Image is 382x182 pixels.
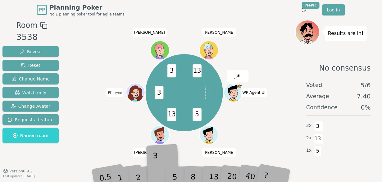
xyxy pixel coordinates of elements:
[20,49,42,55] span: Reveal
[328,29,364,38] p: Results are in!
[11,76,50,82] span: Change Name
[7,117,54,123] span: Request a feature
[322,4,345,15] a: Log in
[2,128,59,143] button: Named room
[361,103,371,112] span: 0 %
[306,103,338,112] span: Confidence
[9,169,33,174] span: Version 0.9.2
[2,73,59,84] button: Change Name
[2,87,59,98] button: Watch only
[314,121,321,132] span: 3
[21,62,40,68] span: Reset
[38,6,45,14] span: PP
[49,3,125,12] span: Planning Poker
[361,81,371,89] span: 5 / 6
[319,63,371,73] span: No consensus
[3,169,33,174] button: Version0.9.2
[115,92,122,94] span: (you)
[167,64,176,77] span: 3
[16,31,47,44] div: 3538
[193,64,201,77] span: 13
[202,28,236,37] span: Click to change your name
[155,86,163,99] span: 3
[2,114,59,125] button: Request a feature
[37,3,125,17] a: PPPlanning PokerNo.1 planning poker tool for agile teams
[2,101,59,112] button: Change Avatar
[241,88,267,97] span: Click to change your name
[11,103,51,109] span: Change Avatar
[133,28,167,37] span: Click to change your name
[357,92,371,101] span: 7.40
[238,84,242,89] span: WP Agent UI is the host
[193,108,201,121] span: 5
[2,60,59,71] button: Reset
[306,92,329,101] span: Average
[106,88,123,97] span: Click to change your name
[133,148,167,157] span: Click to change your name
[306,147,312,154] span: 1 x
[16,20,37,31] span: Room
[306,81,322,89] span: Voted
[2,46,59,57] button: Reveal
[234,73,241,79] img: reveal
[306,135,312,141] span: 2 x
[49,12,125,17] span: No.1 planning poker tool for agile teams
[298,4,310,15] button: New!
[314,133,321,144] span: 13
[127,84,144,102] button: Click to change your avatar
[15,89,47,96] span: Watch only
[314,146,321,156] span: 5
[202,148,236,157] span: Click to change your name
[306,122,312,129] span: 2 x
[3,175,35,178] span: Last updated: [DATE]
[167,108,176,121] span: 13
[302,2,320,9] div: New!
[13,132,48,139] span: Named room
